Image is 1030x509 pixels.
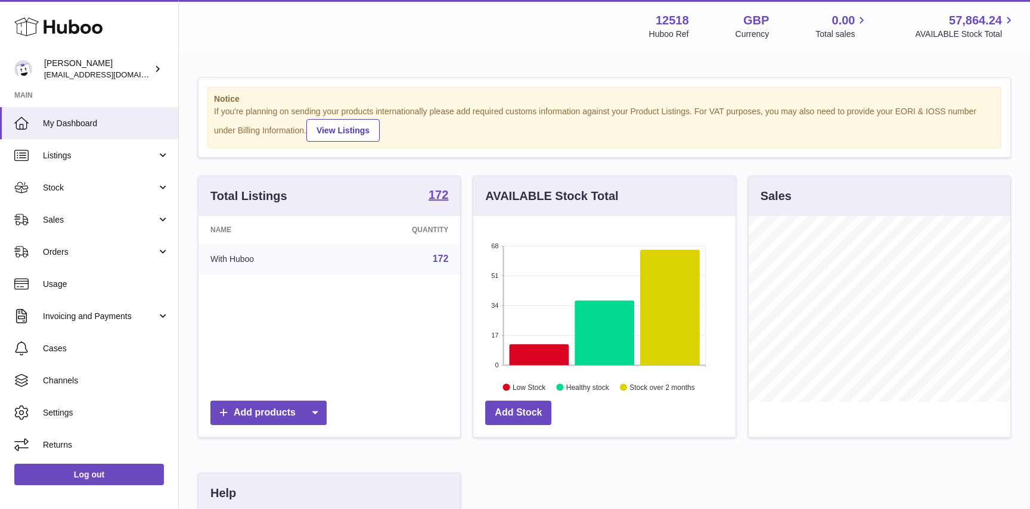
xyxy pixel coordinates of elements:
strong: GBP [743,13,769,29]
h3: Total Listings [210,188,287,204]
span: Sales [43,214,157,226]
text: Stock over 2 months [630,383,695,391]
div: If you're planning on sending your products internationally please add required customs informati... [214,106,995,142]
strong: 172 [429,189,448,201]
span: Cases [43,343,169,354]
span: Usage [43,279,169,290]
span: 57,864.24 [949,13,1002,29]
span: Returns [43,439,169,451]
span: Invoicing and Payments [43,311,157,322]
span: My Dashboard [43,118,169,129]
a: Add products [210,401,327,425]
text: Healthy stock [566,383,610,391]
span: Channels [43,375,169,386]
text: 68 [492,242,499,249]
text: Low Stock [513,383,546,391]
th: Name [198,216,337,243]
span: Listings [43,150,157,161]
a: View Listings [306,119,380,142]
span: 0.00 [832,13,855,29]
div: [PERSON_NAME] [44,58,151,80]
span: AVAILABLE Stock Total [915,29,1016,40]
a: 57,864.24 AVAILABLE Stock Total [915,13,1016,40]
h3: AVAILABLE Stock Total [485,188,618,204]
text: 51 [492,272,499,279]
div: Huboo Ref [649,29,689,40]
a: 172 [433,254,449,264]
h3: Sales [761,188,792,204]
td: With Huboo [198,243,337,274]
span: [EMAIL_ADDRESS][DOMAIN_NAME] [44,70,175,79]
span: Orders [43,246,157,258]
text: 0 [495,361,499,369]
strong: Notice [214,93,995,105]
text: 34 [492,302,499,309]
a: Add Stock [485,401,551,425]
strong: 12518 [656,13,689,29]
div: Currency [736,29,770,40]
span: Stock [43,182,157,193]
span: Settings [43,407,169,419]
a: 172 [429,189,448,203]
text: 17 [492,332,499,339]
span: Total sales [815,29,868,40]
a: 0.00 Total sales [815,13,868,40]
th: Quantity [337,216,461,243]
img: caitlin@fancylamp.co [14,60,32,78]
h3: Help [210,485,236,501]
a: Log out [14,464,164,485]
